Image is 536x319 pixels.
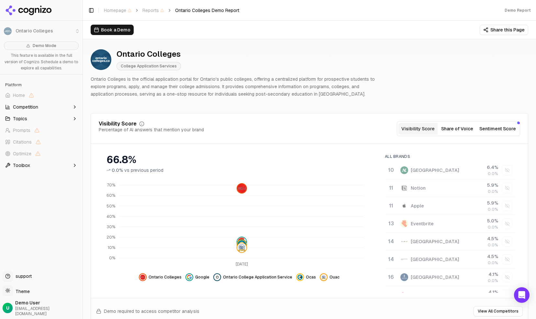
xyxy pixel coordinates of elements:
div: 11 [388,184,394,192]
button: Hide ontario colleges data [139,273,182,281]
button: Show educanada data [502,290,512,300]
div: [GEOGRAPHIC_DATA] [411,274,459,280]
span: 0.0% [488,189,498,194]
div: 66.8% [106,154,372,166]
button: Show algonquin college data [502,165,512,175]
span: Ontario Colleges Demo Report [175,7,239,14]
tspan: 20% [106,235,115,240]
div: 6.4 % [465,164,498,171]
div: 4.1 % [465,271,498,278]
span: [EMAIL_ADDRESS][DOMAIN_NAME] [15,306,80,316]
span: Demo User [15,300,80,306]
nav: breadcrumb [104,7,239,14]
div: 16 [388,273,394,281]
button: Book a Demo [91,25,134,35]
img: apple [400,202,408,210]
span: O [215,275,220,280]
tr: 14centennial college[GEOGRAPHIC_DATA]4.5%0.0%Show centennial college data [385,251,515,268]
span: 0.0% [488,171,498,176]
button: View All Competitors [474,306,523,316]
span: Toolbox [13,162,30,169]
img: Ontario Colleges [91,49,111,70]
tspan: 10% [108,245,115,250]
button: Show eventbrite data [502,219,512,229]
div: 4.5 % [465,253,498,260]
tr: 11notionNotion5.9%0.0%Show notion data [385,179,515,197]
div: Ontario Colleges [117,49,181,59]
button: Share this Page [480,25,528,35]
button: Show notion data [502,183,512,193]
tr: 16university of toronto[GEOGRAPHIC_DATA]4.1%0.0%Show university of toronto data [385,268,515,286]
tr: 11appleApple5.9%0.0%Show apple data [385,197,515,215]
div: 14 [388,238,394,245]
div: [GEOGRAPHIC_DATA] [411,238,459,245]
span: 0.0% [488,242,498,248]
span: Ontario Colleges [149,275,182,280]
button: Hide ouac data [320,273,340,281]
img: humber college [400,238,408,245]
div: 16 [388,291,394,299]
span: Reports [142,7,164,14]
tspan: 50% [106,204,115,209]
div: 5.0 % [465,218,498,224]
div: 4.1 % [465,289,498,295]
tspan: [DATE] [236,262,248,267]
div: 14 [388,255,394,263]
tr: 14humber college[GEOGRAPHIC_DATA]4.5%0.0%Show humber college data [385,233,515,251]
span: Home [13,92,25,99]
div: All Brands [385,154,515,159]
button: Topics [3,113,80,124]
span: 0.0% [488,207,498,212]
div: Platform [3,80,80,90]
img: educanada [400,291,408,299]
button: Hide ocas data [296,273,316,281]
div: Educanada [411,292,435,298]
span: Demo required to access competitor analysis [104,308,199,314]
span: Google [195,275,209,280]
span: vs previous period [124,167,163,173]
span: Ouac [329,275,340,280]
div: 10 [388,166,394,174]
button: Hide ontario college application service data [213,273,292,281]
span: Ocas [306,275,316,280]
tr: 10algonquin college[GEOGRAPHIC_DATA]6.4%0.0%Show algonquin college data [385,161,515,179]
span: 0.0% [488,278,498,283]
span: Optimize [13,150,31,157]
tr: 13eventbriteEventbrite5.0%0.0%Show eventbrite data [385,215,515,233]
img: university of toronto [400,273,408,281]
div: [GEOGRAPHIC_DATA] [411,167,459,173]
span: Prompts [13,127,30,134]
button: Hide google data [185,273,209,281]
tr: 16educanadaEducanada4.1%Show educanada data [385,286,515,304]
img: ouac [321,275,326,280]
button: Visibility Score [398,123,438,135]
button: Competition [3,102,80,112]
tspan: 30% [107,224,115,230]
img: centennial college [400,255,408,263]
div: Visibility Score [99,121,137,126]
span: Competition [13,104,38,110]
img: notion [400,184,408,192]
div: Eventbrite [411,220,434,227]
div: Demo Report [505,8,531,13]
img: eventbrite [400,220,408,228]
button: Sentiment Score [477,123,519,135]
span: Theme [13,289,30,294]
tspan: 40% [106,214,115,219]
button: Toolbox [3,160,80,171]
tspan: 0% [109,256,115,261]
img: ontario colleges [140,275,145,280]
tspan: 60% [106,193,115,198]
p: This feature is available in the full version of Cognizo. Schedule a demo to explore all capabili... [4,53,79,72]
div: Apple [411,203,424,209]
img: ocas [237,240,246,249]
tspan: 70% [107,183,115,188]
span: Citations [13,139,32,145]
button: Share of Voice [438,123,477,135]
span: 0.0% [488,225,498,230]
div: Notion [411,185,426,191]
span: Topics [13,115,27,122]
img: algonquin college [400,166,408,174]
span: College Application Services [117,62,181,70]
div: Open Intercom Messenger [514,287,530,303]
